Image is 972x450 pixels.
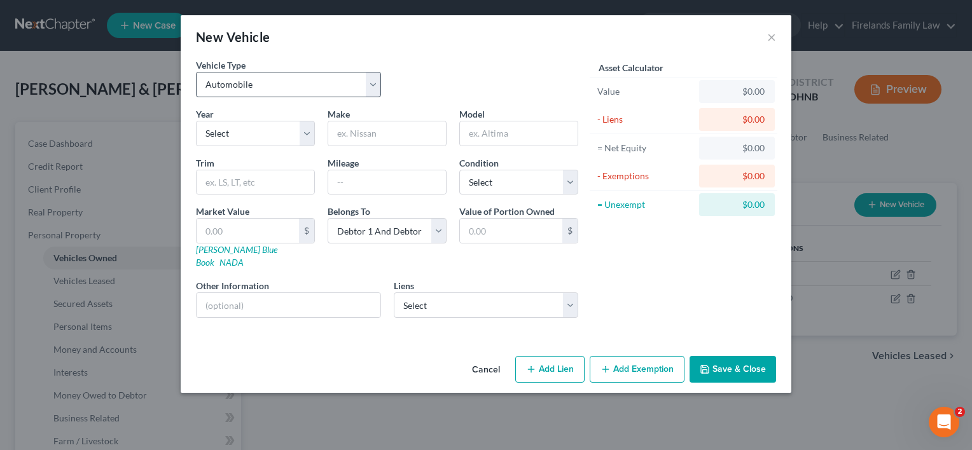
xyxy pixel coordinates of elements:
[328,206,370,217] span: Belongs To
[196,205,249,218] label: Market Value
[328,170,446,194] input: --
[197,170,314,194] input: ex. LS, LT, etc
[299,219,314,243] div: $
[709,142,765,154] div: $0.00
[709,85,765,98] div: $0.00
[709,113,765,126] div: $0.00
[597,198,693,211] div: = Unexempt
[328,121,446,146] input: ex. Nissan
[196,107,214,121] label: Year
[599,61,663,74] label: Asset Calculator
[219,257,244,268] a: NADA
[929,407,959,437] iframe: Intercom live chat
[459,156,499,170] label: Condition
[460,219,562,243] input: 0.00
[767,29,776,44] button: ×
[590,356,684,383] button: Add Exemption
[328,156,359,170] label: Mileage
[196,279,269,292] label: Other Information
[196,28,270,46] div: New Vehicle
[515,356,585,383] button: Add Lien
[709,170,765,182] div: $0.00
[709,198,765,211] div: $0.00
[597,113,693,126] div: - Liens
[460,121,578,146] input: ex. Altima
[196,58,246,72] label: Vehicle Type
[597,85,693,98] div: Value
[459,107,485,121] label: Model
[197,219,299,243] input: 0.00
[597,142,693,154] div: = Net Equity
[196,244,277,268] a: [PERSON_NAME] Blue Book
[955,407,965,417] span: 2
[597,170,693,182] div: - Exemptions
[328,109,350,119] span: Make
[462,357,510,383] button: Cancel
[196,156,214,170] label: Trim
[459,205,555,218] label: Value of Portion Owned
[562,219,578,243] div: $
[394,279,414,292] label: Liens
[690,356,776,383] button: Save & Close
[197,293,380,317] input: (optional)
